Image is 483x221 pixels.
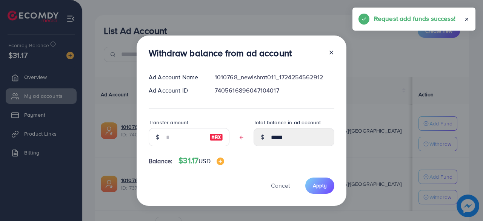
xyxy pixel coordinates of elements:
span: Apply [313,182,327,189]
img: image [217,158,224,165]
label: Transfer amount [149,119,188,126]
div: 1010768_newishrat011_1724254562912 [209,73,340,82]
div: 7405616896047104017 [209,86,340,95]
h3: Withdraw balance from ad account [149,48,292,59]
span: Cancel [271,181,290,190]
div: Ad Account ID [143,86,209,95]
label: Total balance in ad account [254,119,321,126]
img: image [209,133,223,142]
span: USD [198,157,210,165]
span: Balance: [149,157,172,165]
h5: Request add funds success! [374,14,455,23]
button: Cancel [261,178,299,194]
div: Ad Account Name [143,73,209,82]
button: Apply [305,178,334,194]
h4: $31.17 [178,156,224,165]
